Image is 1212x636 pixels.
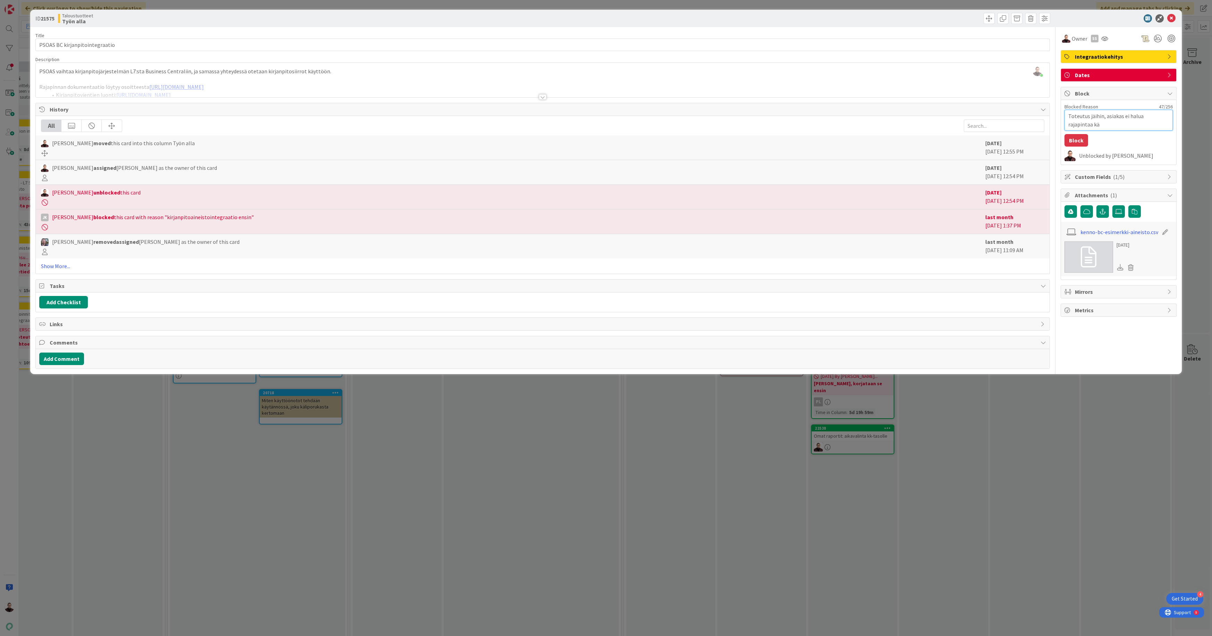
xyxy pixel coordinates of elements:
[1100,104,1173,110] div: 47 / 256
[1110,192,1117,199] span: ( 1 )
[985,213,1044,230] div: [DATE] 1:37 PM
[116,238,139,245] b: assigned
[1075,173,1164,181] span: Custom Fields
[52,164,217,172] span: [PERSON_NAME] [PERSON_NAME] as the owner of this card
[1062,34,1070,43] img: AA
[41,164,49,172] img: AA
[1117,263,1124,272] div: Download
[1064,104,1098,110] label: Blocked Reason
[15,1,32,9] span: Support
[1075,306,1164,314] span: Metrics
[41,140,49,147] img: AA
[41,262,1044,270] a: Show More...
[1072,34,1087,43] span: Owner
[41,214,49,221] div: JK
[985,164,1002,171] b: [DATE]
[985,189,1002,196] b: [DATE]
[1197,591,1203,597] div: 4
[62,18,93,24] b: Työn alla
[93,140,111,147] b: moved
[35,14,55,23] span: ID
[1033,66,1042,76] img: GyOPHTWdLeFzhezoR5WqbUuXKKP5xpSS.jpg
[1064,150,1076,161] img: AA
[1172,595,1198,602] div: Get Started
[50,105,1037,114] span: History
[985,214,1013,221] b: last month
[50,282,1037,290] span: Tasks
[985,188,1044,206] div: [DATE] 12:54 PM
[50,338,1037,347] span: Comments
[39,353,84,365] button: Add Comment
[985,140,1002,147] b: [DATE]
[52,213,254,221] span: [PERSON_NAME] this card with reason "kirjanpitoaineistointegraatio ensin"
[1080,228,1158,236] a: kenno-bc-esimerkki-aineisto.csv
[1064,134,1088,147] button: Block
[1075,52,1164,61] span: Integraatiokehitys
[93,189,120,196] b: unblocked
[1113,173,1125,180] span: ( 1/5 )
[93,164,116,171] b: assigned
[36,3,38,8] div: 9
[985,238,1013,245] b: last month
[41,15,55,22] b: 21575
[52,188,141,197] span: [PERSON_NAME] this card
[39,67,1046,75] p: PSOAS vaihtaa kirjanpitojärjestelmän L7:sta Business Centraliin, ja samassa yhteydessä otetaan ki...
[52,139,195,147] span: [PERSON_NAME] this card into this column Työn alla
[39,296,88,308] button: Add Checklist
[41,120,61,132] div: All
[1075,191,1164,199] span: Attachments
[52,238,240,246] span: [PERSON_NAME] [PERSON_NAME] as the owner of this card
[985,139,1044,156] div: [DATE] 12:55 PM
[985,238,1044,255] div: [DATE] 11:09 AM
[1117,241,1137,249] div: [DATE]
[41,189,49,197] img: AA
[1091,35,1098,42] div: SS
[93,238,116,245] b: removed
[41,238,49,246] img: TK
[1075,71,1164,79] span: Dates
[35,39,1050,51] input: type card name here...
[1166,593,1203,605] div: Open Get Started checklist, remaining modules: 4
[1075,288,1164,296] span: Mirrors
[964,119,1044,132] input: Search...
[985,164,1044,181] div: [DATE] 12:54 PM
[35,32,44,39] label: Title
[35,56,59,63] span: Description
[93,214,114,221] b: blocked
[1075,89,1164,98] span: Block
[62,13,93,18] span: Taloustuotteet
[1079,152,1173,159] div: Unblocked by [PERSON_NAME]
[50,320,1037,328] span: Links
